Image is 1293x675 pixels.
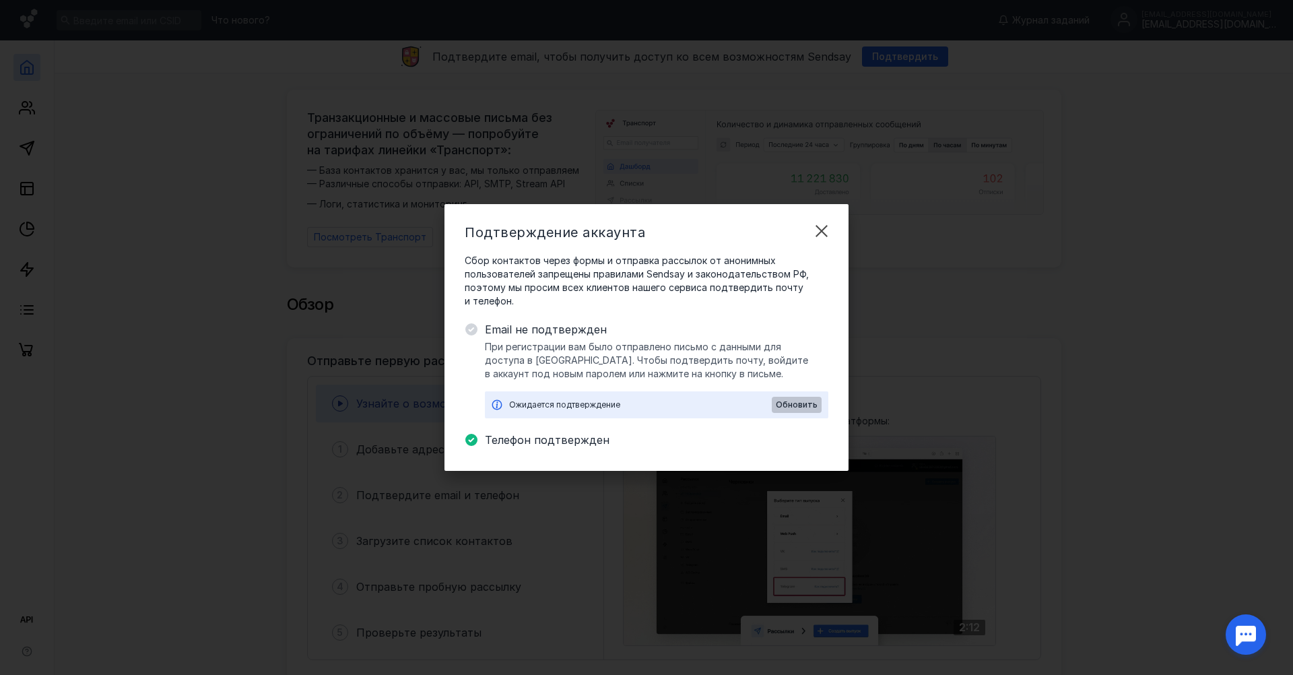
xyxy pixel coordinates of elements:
[485,321,828,337] span: Email не подтвержден
[465,224,645,240] span: Подтверждение аккаунта
[485,432,828,448] span: Телефон подтвержден
[485,340,828,381] span: При регистрации вам было отправлено письмо с данными для доступа в [GEOGRAPHIC_DATA]. Чтобы подтв...
[465,254,828,308] span: Сбор контактов через формы и отправка рассылок от анонимных пользователей запрещены правилами Sen...
[509,398,772,412] div: Ожидается подтверждение
[776,400,818,410] span: Обновить
[772,397,822,413] button: Обновить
